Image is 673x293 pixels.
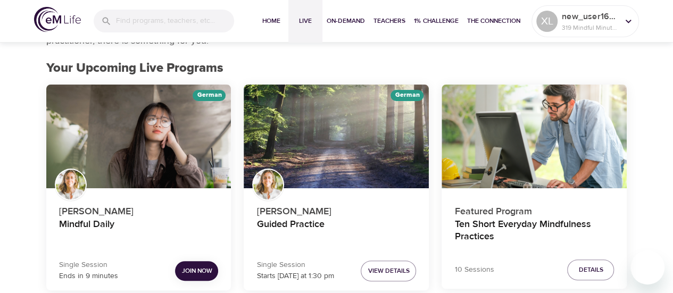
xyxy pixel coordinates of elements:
[193,90,226,101] div: The episodes in this programs will be in German
[46,85,231,189] button: Mindful Daily
[256,219,416,244] h4: Guided Practice
[562,23,618,32] p: 319 Mindful Minutes
[327,15,365,27] span: On-Demand
[293,15,318,27] span: Live
[181,265,212,277] span: Join Now
[536,11,558,32] div: XL
[454,219,614,244] h4: Ten Short Everyday Mindfulness Practices
[59,219,219,244] h4: Mindful Daily
[390,90,423,101] div: The episodes in this programs will be in German
[414,15,459,27] span: 1% Challenge
[361,261,416,281] button: View Details
[578,264,603,275] span: Details
[567,259,614,280] button: Details
[46,61,627,76] h2: Your Upcoming Live Programs
[256,271,334,282] p: Starts [DATE] at 1:30 pm
[454,200,614,219] p: Featured Program
[259,15,284,27] span: Home
[244,85,429,189] button: Guided Practice
[175,261,218,281] button: Join Now
[442,85,627,189] button: Ten Short Everyday Mindfulness Practices
[34,7,81,32] img: logo
[630,250,664,284] iframe: Button to launch messaging window
[59,200,219,219] p: [PERSON_NAME]
[368,265,409,277] span: View Details
[256,259,334,271] p: Single Session
[59,271,118,282] p: Ends in 9 minutes
[454,264,494,275] p: 10 Sessions
[256,200,416,219] p: [PERSON_NAME]
[59,259,118,271] p: Single Session
[467,15,520,27] span: The Connection
[373,15,405,27] span: Teachers
[116,10,234,32] input: Find programs, teachers, etc...
[562,10,618,23] p: new_user1608587756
